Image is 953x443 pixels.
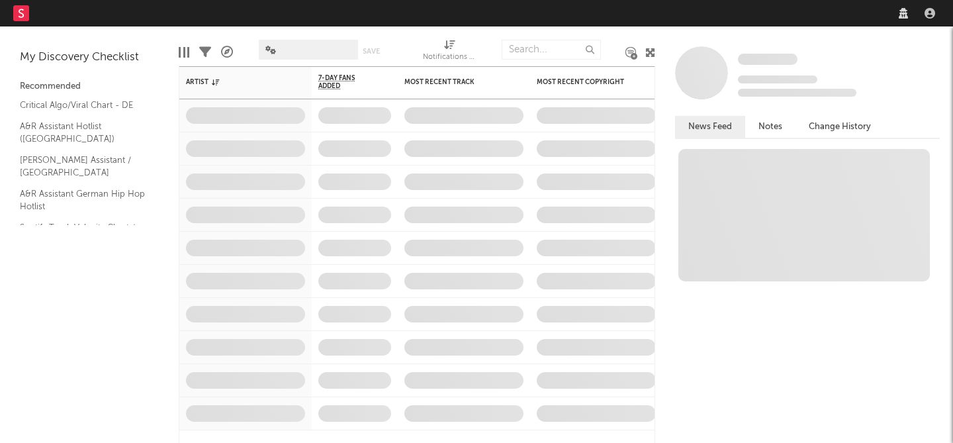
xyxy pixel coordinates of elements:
a: Critical Algo/Viral Chart - DE [20,98,146,113]
div: Filters [199,33,211,72]
div: Notifications (Artist) [423,50,476,66]
a: A&R Assistant Hotlist ([GEOGRAPHIC_DATA]) [20,119,146,146]
span: Some Artist [738,54,797,65]
button: News Feed [675,116,745,138]
button: Change History [795,116,884,138]
span: 0 fans last week [738,89,856,97]
a: A&R Assistant German Hip Hop Hotlist [20,187,146,214]
div: A&R Pipeline [221,33,233,72]
div: Artist [186,78,285,86]
div: Notifications (Artist) [423,33,476,72]
div: Edit Columns [179,33,189,72]
button: Notes [745,116,795,138]
div: My Discovery Checklist [20,50,159,66]
div: Most Recent Copyright [537,78,636,86]
span: Tracking Since: [DATE] [738,75,817,83]
div: Most Recent Track [404,78,504,86]
span: 7-Day Fans Added [318,74,371,90]
a: [PERSON_NAME] Assistant / [GEOGRAPHIC_DATA] [20,153,146,180]
a: Spotify Track Velocity Chart / DE [20,221,146,248]
input: Search... [502,40,601,60]
button: Save [363,48,380,55]
a: Some Artist [738,53,797,66]
div: Recommended [20,79,159,95]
